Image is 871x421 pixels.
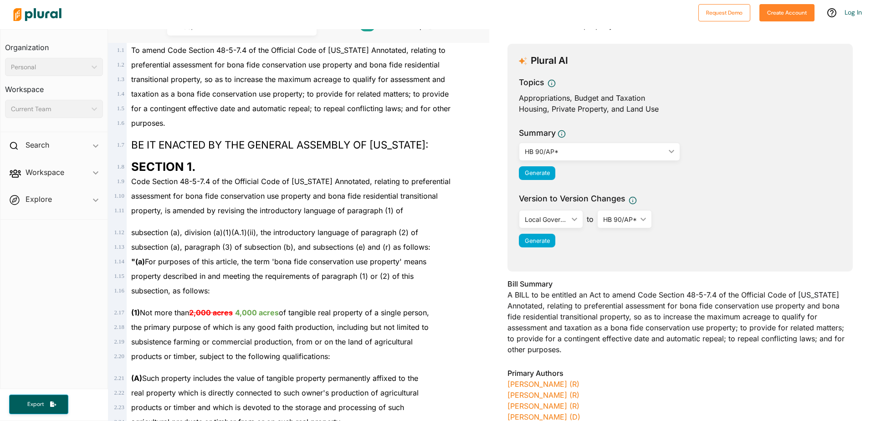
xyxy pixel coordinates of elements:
span: the primary purpose of which is any good faith production, including but not limited to [131,323,429,332]
div: Current Team [11,104,88,114]
div: HB 90/AP* [603,215,637,224]
span: transitional property, so as to increase the maximum acreage to qualify for assessment and [131,75,445,84]
span: Generate [525,169,550,176]
button: Export [9,395,68,414]
span: 1 . 2 [117,62,124,68]
strong: (A) [131,374,142,383]
button: Generate [519,166,555,180]
span: 1 . 10 [114,193,124,199]
span: For purposes of this article, the term 'bona fide conservation use property' means [131,257,426,266]
span: 1 . 11 [114,207,124,214]
a: Request Demo [698,7,750,17]
span: 2 . 23 [114,404,124,411]
div: Personal [11,62,88,72]
span: subsection (a), division (a)(1)(A.1)(ii), the introductory language of paragraph (2) of [131,228,418,237]
a: [PERSON_NAME] (R) [507,390,579,400]
span: Code Section 48-5-7.4 of the Official Code of [US_STATE] Annotated, relating to preferential [131,177,451,186]
span: property described in and meeting the requirements of paragraph (1) or (2) of this [131,272,414,281]
ins: 4,000 acres [235,308,279,317]
span: 1 . 4 [117,91,124,97]
span: 2 . 20 [114,353,124,359]
span: 2 . 21 [114,375,124,381]
span: subsection, as follows: [131,286,210,295]
span: BE IT ENACTED BY THE GENERAL ASSEMBLY OF [US_STATE]: [131,139,428,151]
strong: SECTION 1. [131,159,196,174]
span: 1 . 5 [117,105,124,112]
div: Housing, Private Property, and Land Use [519,103,841,114]
span: 1 . 3 [117,76,124,82]
a: Log In [845,8,862,16]
span: 1 . 9 [117,178,124,185]
span: 1 . 6 [117,120,124,126]
a: [PERSON_NAME] (R) [507,401,579,411]
span: purposes. [131,118,165,128]
button: Request Demo [698,4,750,21]
span: 1 . 16 [114,288,124,294]
h3: Organization [5,34,103,54]
span: Export [21,400,50,408]
button: Generate [519,234,555,247]
h2: Search [26,140,49,150]
span: for a contingent effective date and automatic repeal; to repeal conflicting laws; and for other [131,104,451,113]
span: Generate [525,237,550,244]
span: taxation as a bona fide conservation use property; to provide for related matters; to provide [131,89,449,98]
h3: Primary Authors [507,368,853,379]
span: Such property includes the value of tangible property permanently affixed to the [131,374,418,383]
a: [PERSON_NAME] (R) [507,380,579,389]
button: Create Account [759,4,815,21]
h3: Topics [519,77,544,88]
span: subsistence farming or commercial production, from or on the land of agricultural [131,337,413,346]
span: to [583,214,597,225]
span: preferential assessment for bona fide conservation use property and bona fide residential [131,60,440,69]
span: subsection (a), paragraph (3) of subsection (b), and subsections (e) and (r) as follows: [131,242,430,252]
h3: Plural AI [531,55,568,67]
h3: Bill Summary [507,278,853,289]
div: HB 90/AP* [525,147,665,156]
div: Local Government Fiscal Note [525,215,568,224]
span: 1 . 13 [114,244,124,250]
span: 2 . 17 [114,309,124,316]
span: 2 . 19 [114,339,124,345]
h3: Workspace [5,76,103,96]
del: 2,000 acres [189,308,233,317]
span: products or timber and which is devoted to the storage and processing of such [131,403,404,412]
span: property, is amended by revising the introductory language of paragraph (1) of [131,206,403,215]
span: 1 . 1 [117,47,124,53]
span: 2 . 18 [114,324,124,330]
div: A BILL to be entitled an Act to amend Code Section 48-5-7.4 of the Official Code of [US_STATE] An... [507,278,853,360]
strong: "(a) [131,257,145,266]
span: 1 . 7 [117,142,124,148]
strong: (1) [131,308,140,317]
span: 1 . 15 [114,273,124,279]
span: To amend Code Section 48-5-7.4 of the Official Code of [US_STATE] Annotated, relating to [131,46,446,55]
span: Version to Version Changes [519,193,625,205]
span: real property which is directly connected to such owner's production of agricultural [131,388,419,397]
span: products or timber, subject to the following qualifications: [131,352,330,361]
span: 1 . 14 [114,258,124,265]
span: assessment for bona fide conservation use property and bona fide residential transitional [131,191,438,200]
span: 1 . 12 [114,229,124,236]
a: Create Account [759,7,815,17]
span: Not more than of tangible real property of a single person, [131,308,429,317]
span: 1 . 8 [117,164,124,170]
div: Appropriations, Budget and Taxation [519,92,841,103]
h3: Summary [519,127,556,139]
span: 2 . 22 [114,390,124,396]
